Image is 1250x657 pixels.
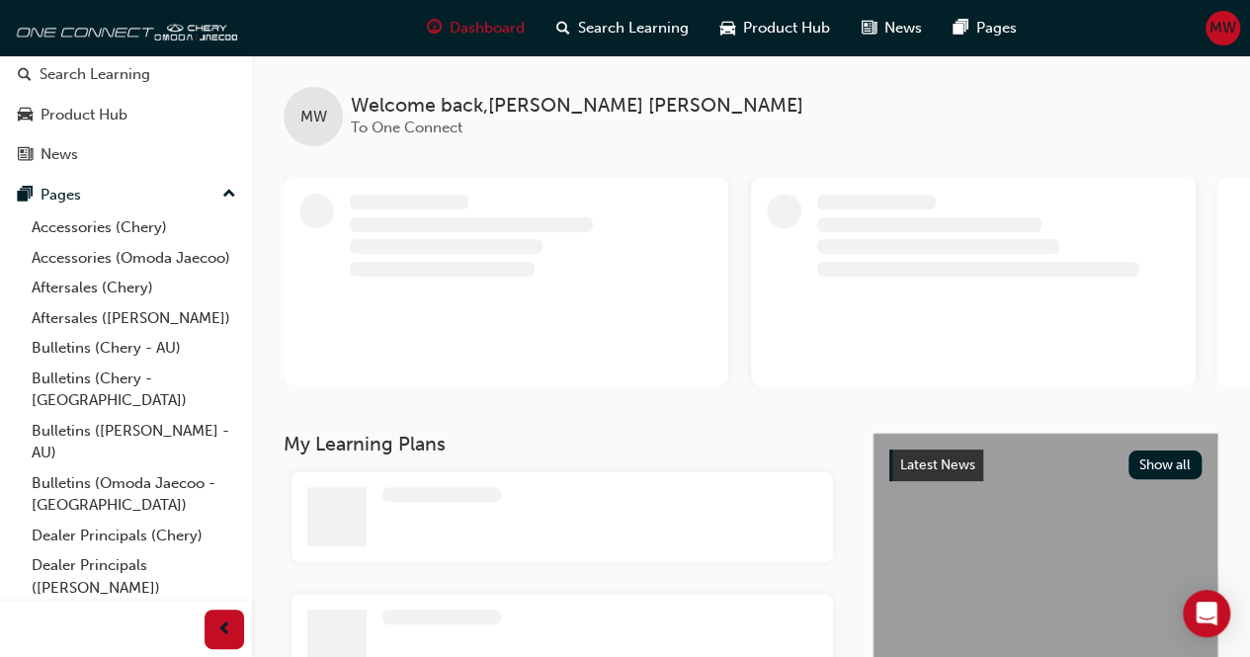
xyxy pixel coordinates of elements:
[351,95,803,118] span: Welcome back , [PERSON_NAME] [PERSON_NAME]
[743,17,830,40] span: Product Hub
[300,106,327,128] span: MW
[351,119,462,136] span: To One Connect
[24,333,244,364] a: Bulletins (Chery - AU)
[24,416,244,468] a: Bulletins ([PERSON_NAME] - AU)
[450,17,525,40] span: Dashboard
[40,63,150,86] div: Search Learning
[1209,17,1236,40] span: MW
[217,617,232,642] span: prev-icon
[8,177,244,213] button: Pages
[284,433,841,455] h3: My Learning Plans
[222,182,236,207] span: up-icon
[720,16,735,41] span: car-icon
[18,187,33,205] span: pages-icon
[24,521,244,551] a: Dealer Principals (Chery)
[24,468,244,521] a: Bulletins (Omoda Jaecoo - [GEOGRAPHIC_DATA])
[10,8,237,47] img: oneconnect
[18,66,32,84] span: search-icon
[578,17,689,40] span: Search Learning
[846,8,938,48] a: news-iconNews
[24,212,244,243] a: Accessories (Chery)
[41,184,81,206] div: Pages
[1128,451,1203,479] button: Show all
[976,17,1017,40] span: Pages
[41,143,78,166] div: News
[24,243,244,274] a: Accessories (Omoda Jaecoo)
[8,56,244,93] a: Search Learning
[541,8,705,48] a: search-iconSearch Learning
[41,104,127,126] div: Product Hub
[8,136,244,173] a: News
[24,303,244,334] a: Aftersales ([PERSON_NAME])
[24,550,244,603] a: Dealer Principals ([PERSON_NAME])
[938,8,1033,48] a: pages-iconPages
[24,364,244,416] a: Bulletins (Chery - [GEOGRAPHIC_DATA])
[24,273,244,303] a: Aftersales (Chery)
[954,16,968,41] span: pages-icon
[1183,590,1230,637] div: Open Intercom Messenger
[18,107,33,124] span: car-icon
[8,97,244,133] a: Product Hub
[1206,11,1240,45] button: MW
[884,17,922,40] span: News
[427,16,442,41] span: guage-icon
[862,16,876,41] span: news-icon
[889,450,1202,481] a: Latest NewsShow all
[900,456,975,473] span: Latest News
[705,8,846,48] a: car-iconProduct Hub
[18,146,33,164] span: news-icon
[556,16,570,41] span: search-icon
[411,8,541,48] a: guage-iconDashboard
